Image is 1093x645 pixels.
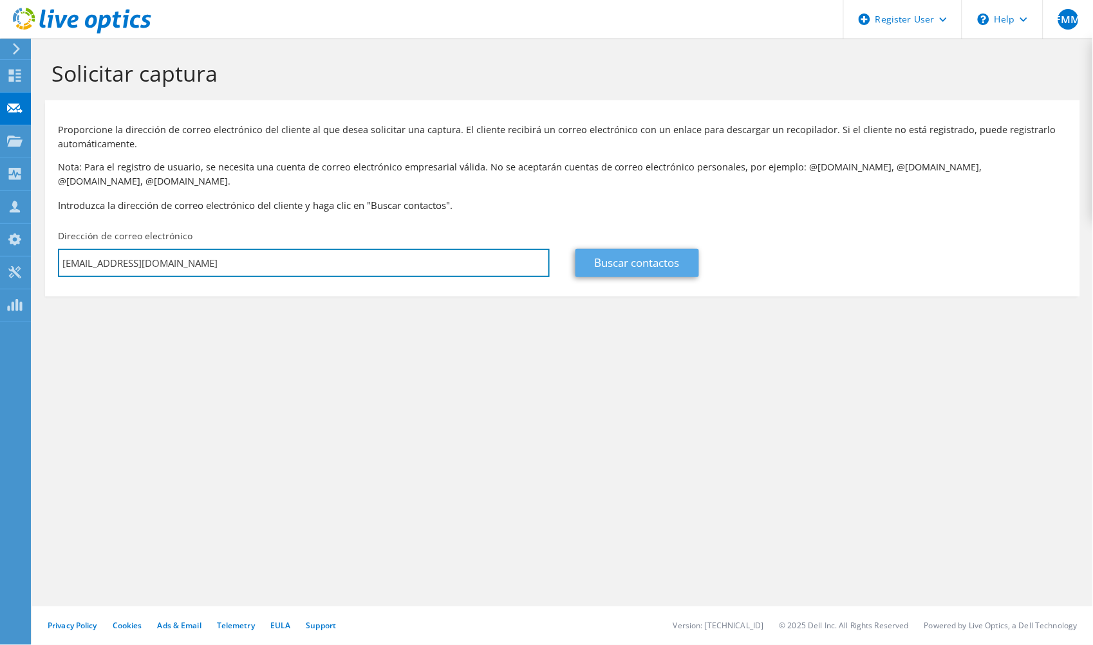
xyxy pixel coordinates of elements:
[58,198,1067,212] h3: Introduzca la dirección de correo electrónico del cliente y haga clic en "Buscar contactos".
[158,621,201,631] a: Ads & Email
[270,621,290,631] a: EULA
[58,123,1067,151] p: Proporcione la dirección de correo electrónico del cliente al que desea solicitar una captura. El...
[306,621,336,631] a: Support
[113,621,142,631] a: Cookies
[51,60,1067,87] h1: Solicitar captura
[58,160,1067,188] p: Nota: Para el registro de usuario, se necesita una cuenta de correo electrónico empresarial válid...
[780,621,909,631] li: © 2025 Dell Inc. All Rights Reserved
[978,14,989,25] svg: \n
[575,249,699,277] a: Buscar contactos
[924,621,1078,631] li: Powered by Live Optics, a Dell Technology
[58,230,192,242] label: Dirección de correo electrónico
[673,621,764,631] li: Version: [TECHNICAL_ID]
[1058,9,1079,30] span: FMM
[48,621,97,631] a: Privacy Policy
[217,621,255,631] a: Telemetry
